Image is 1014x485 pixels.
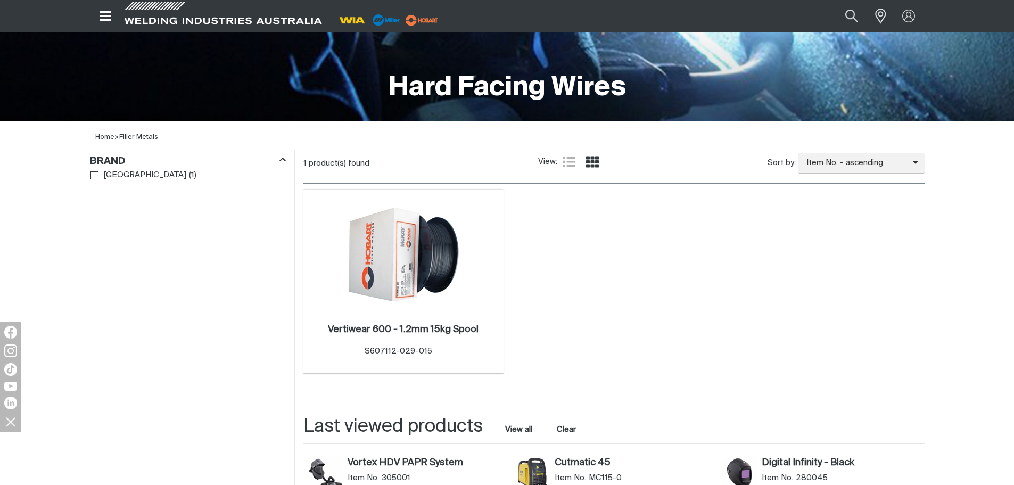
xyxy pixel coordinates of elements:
[303,150,925,177] section: Product list controls
[4,344,17,357] img: Instagram
[538,156,557,168] span: View:
[90,168,285,183] ul: Brand
[365,347,432,355] span: S607112-029-015
[382,473,410,483] span: 305001
[114,134,119,141] span: >
[4,363,17,376] img: TikTok
[768,157,796,169] span: Sort by:
[505,424,532,435] a: View all last viewed products
[348,457,505,469] a: Vortex HDV PAPR System
[389,71,626,105] h1: Hard Facing Wires
[2,413,20,431] img: hide socials
[820,4,869,28] input: Product name or item number...
[189,169,196,182] span: ( 1 )
[309,159,369,167] span: product(s) found
[796,473,828,483] span: 280045
[347,198,460,311] img: Vertiwear 600 - 1.2mm 15kg Spool
[303,158,538,169] div: 1
[555,457,712,469] a: Cutmatic 45
[4,382,17,391] img: YouTube
[90,155,126,168] h3: Brand
[119,134,158,141] a: Filler Metals
[555,422,579,437] button: Clear all last viewed products
[103,169,186,182] span: [GEOGRAPHIC_DATA]
[4,326,17,339] img: Facebook
[589,473,622,483] span: MC115-0
[348,473,379,483] span: Item No.
[303,415,483,439] h2: Last viewed products
[402,12,441,28] img: miller
[4,397,17,409] img: LinkedIn
[762,473,793,483] span: Item No.
[328,325,479,334] h2: Vertiwear 600 - 1.2mm 15kg Spool
[90,168,187,183] a: [GEOGRAPHIC_DATA]
[402,16,441,24] a: miller
[90,150,286,183] aside: Filters
[95,134,114,141] a: Home
[328,324,479,336] a: Vertiwear 600 - 1.2mm 15kg Spool
[834,4,870,28] button: Search products
[555,473,586,483] span: Item No.
[90,153,286,168] div: Brand
[798,157,913,169] span: Item No. - ascending
[563,155,575,168] a: List view
[762,457,919,469] a: Digital Infinity - Black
